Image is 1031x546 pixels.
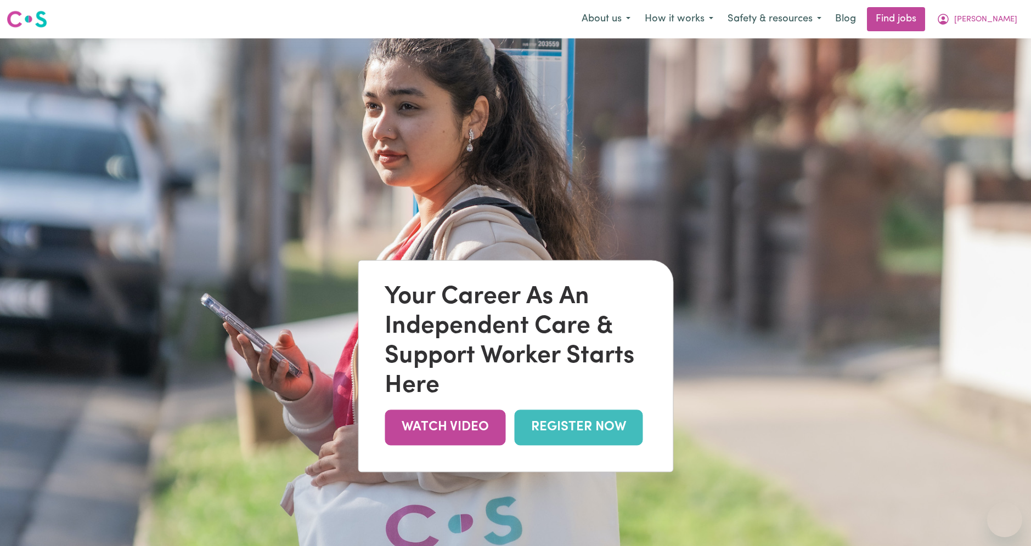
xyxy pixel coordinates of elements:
[7,9,47,29] img: Careseekers logo
[385,410,505,445] a: WATCH VIDEO
[7,7,47,32] a: Careseekers logo
[829,7,863,31] a: Blog
[574,8,638,31] button: About us
[385,282,646,401] div: Your Career As An Independent Care & Support Worker Starts Here
[514,410,643,445] a: REGISTER NOW
[987,502,1022,537] iframe: Button to launch messaging window
[720,8,829,31] button: Safety & resources
[638,8,720,31] button: How it works
[867,7,925,31] a: Find jobs
[954,14,1017,26] span: [PERSON_NAME]
[929,8,1024,31] button: My Account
